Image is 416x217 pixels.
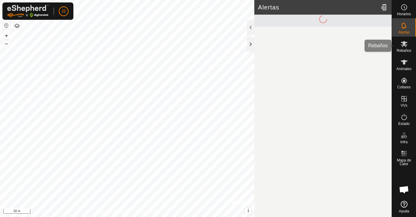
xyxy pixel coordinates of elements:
span: Collares [397,85,411,89]
button: Restablecer Mapa [3,22,10,29]
span: i [248,208,249,213]
a: Política de Privacidad [96,209,131,215]
span: VVs [400,104,407,107]
a: Obre el xat [395,180,413,199]
a: Contáctenos [138,209,159,215]
span: Animales [397,67,411,71]
button: + [3,32,10,39]
span: Mapa de Calor [393,158,414,166]
span: Alertas [398,30,410,34]
span: Ayuda [399,209,409,213]
span: Rebaños [397,49,411,52]
button: i [245,208,252,214]
a: Ayuda [392,198,416,215]
span: Infra [400,140,407,144]
span: J2 [62,8,66,14]
span: Estado [398,122,410,126]
button: – [3,40,10,47]
h2: Alertas [258,4,379,11]
img: Logo Gallagher [7,5,49,17]
button: Capas del Mapa [13,22,21,30]
span: Horarios [397,12,411,16]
